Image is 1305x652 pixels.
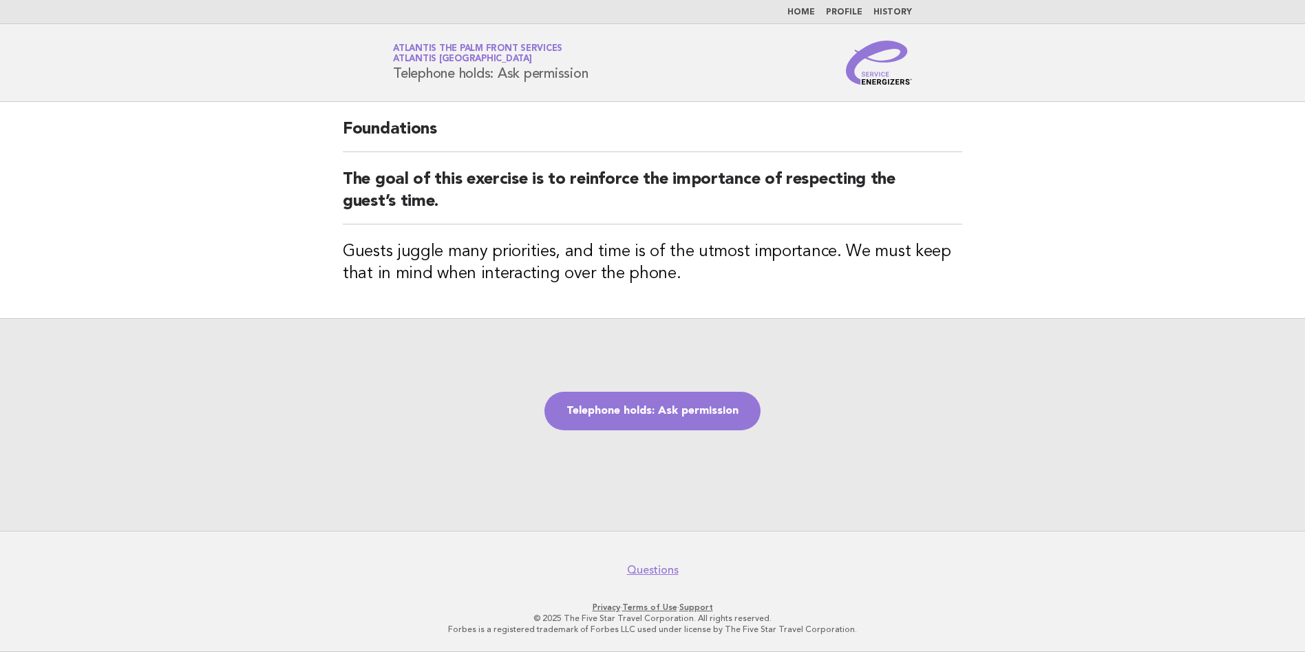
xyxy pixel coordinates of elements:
[787,8,815,17] a: Home
[622,602,677,612] a: Terms of Use
[393,44,562,63] a: Atlantis The Palm Front ServicesAtlantis [GEOGRAPHIC_DATA]
[846,41,912,85] img: Service Energizers
[873,8,912,17] a: History
[343,241,962,285] h3: Guests juggle many priorities, and time is of the utmost importance. We must keep that in mind wh...
[231,613,1074,624] p: © 2025 The Five Star Travel Corporation. All rights reserved.
[393,45,588,81] h1: Telephone holds: Ask permission
[393,55,532,64] span: Atlantis [GEOGRAPHIC_DATA]
[679,602,713,612] a: Support
[231,602,1074,613] p: · ·
[231,624,1074,635] p: Forbes is a registered trademark of Forbes LLC used under license by The Five Star Travel Corpora...
[343,169,962,224] h2: The goal of this exercise is to reinforce the importance of respecting the guest’s time.
[627,563,679,577] a: Questions
[544,392,761,430] a: Telephone holds: Ask permission
[593,602,620,612] a: Privacy
[343,118,962,152] h2: Foundations
[826,8,862,17] a: Profile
